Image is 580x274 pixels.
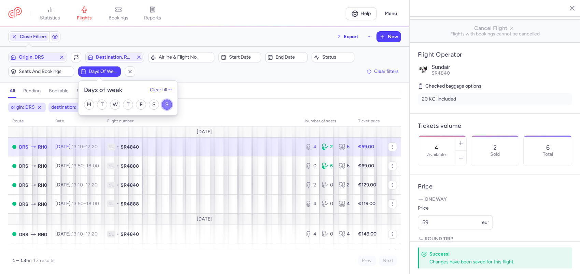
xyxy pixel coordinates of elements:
[358,182,376,188] strong: €129.00
[38,162,47,170] span: RHO
[38,231,47,238] span: RHO
[19,249,28,257] span: DRS
[388,34,398,40] span: New
[86,231,98,237] time: 17:20
[305,200,316,207] div: 4
[107,200,115,207] span: 1L
[19,55,56,60] span: Origin, DRS
[11,104,35,111] span: origin: DRS
[339,250,350,257] div: 6
[358,201,376,207] strong: €119.00
[51,104,88,111] span: destination: RHO
[19,143,28,151] span: DRS
[276,55,306,60] span: End date
[55,163,99,169] span: [DATE],
[33,6,67,21] a: statistics
[218,52,261,62] button: Start date
[339,163,350,169] div: 6
[418,82,572,90] h5: Checked baggage options
[78,66,121,77] button: Days of week
[86,182,98,188] time: 17:20
[305,143,316,150] div: 4
[55,144,98,150] span: [DATE],
[332,31,363,42] button: Export
[55,231,98,237] span: [DATE],
[86,201,99,207] time: 18:00
[418,122,572,130] h4: Tickets volume
[482,219,489,225] span: eur
[418,215,493,230] input: ---
[322,231,333,238] div: 0
[19,181,28,189] span: DRS
[358,163,374,169] strong: €69.00
[103,116,301,126] th: Flight number
[117,231,119,238] span: •
[89,69,118,74] span: Days of week
[144,15,161,21] span: reports
[23,88,41,94] h4: pending
[107,143,115,150] span: 1L
[159,55,212,60] span: Airline & Flight No.
[77,15,92,21] span: flights
[418,51,572,59] h4: Flight Operator
[415,25,575,31] span: Cancel Flight
[358,231,377,237] strong: €149.00
[19,162,28,170] span: DRS
[339,143,350,150] div: 6
[346,7,377,20] a: Help
[322,250,333,257] div: 0
[374,69,399,74] span: Clear filters
[38,249,47,257] span: RHO
[40,15,60,21] span: statistics
[72,231,98,237] span: –
[96,55,133,60] span: Destination, RHO
[109,15,128,21] span: bookings
[418,196,572,203] p: One way
[72,144,83,150] time: 13:10
[418,183,572,191] h4: Price
[429,259,557,265] div: Changes have been saved for this flight.
[9,32,49,42] button: Close Filters
[84,86,122,94] h5: Days of week
[418,204,493,212] label: Price
[121,163,139,169] span: SR4888
[312,52,354,62] button: Status
[379,256,397,266] button: Next
[418,93,572,105] li: 20 KG, included
[12,258,26,263] strong: 1 – 13
[493,144,497,151] p: 2
[322,55,352,60] span: Status
[415,31,575,37] span: Flights with bookings cannot be cancelled
[150,87,172,93] button: Clear filter
[136,6,170,21] a: reports
[72,201,99,207] span: –
[77,88,95,94] h4: sold out
[107,250,115,257] span: 1L
[55,201,99,207] span: [DATE],
[432,64,572,70] p: Sundair
[322,200,333,207] div: 0
[19,69,72,74] span: Seats and bookings
[72,144,98,150] span: –
[20,34,47,40] span: Close Filters
[358,256,376,266] button: Prev.
[26,258,55,263] span: on 13 results
[377,32,401,42] button: New
[8,116,51,126] th: route
[72,163,84,169] time: 13:50
[361,11,371,16] span: Help
[427,152,446,157] label: Available
[117,163,119,169] span: •
[121,231,139,238] span: SR4840
[121,143,139,150] span: SR4840
[85,52,144,62] button: Destination, RHO
[8,66,74,77] button: Seats and bookings
[429,251,557,257] h4: Success!
[305,250,316,257] div: 6
[121,250,139,257] span: SR4888
[107,182,115,188] span: 1L
[543,152,553,157] p: Total
[148,52,214,62] button: Airline & Flight No.
[418,235,572,242] p: Round trip
[86,144,98,150] time: 17:20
